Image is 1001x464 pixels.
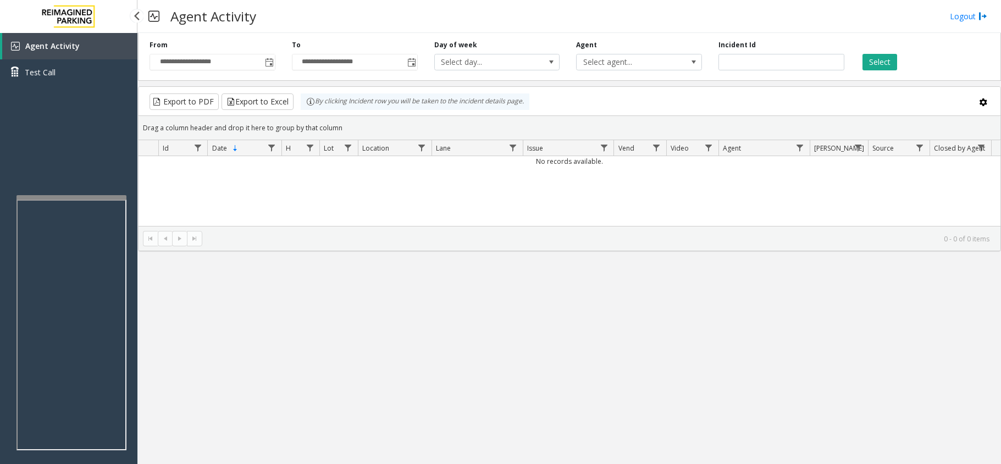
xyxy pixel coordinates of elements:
label: Agent [576,40,597,50]
div: Data table [139,140,1000,226]
a: Parker Filter Menu [851,140,866,155]
a: H Filter Menu [302,140,317,155]
span: Select day... [435,54,534,70]
a: Agent Filter Menu [792,140,807,155]
img: infoIcon.svg [306,97,315,106]
span: [PERSON_NAME] [814,143,864,153]
kendo-pager-info: 0 - 0 of 0 items [209,234,989,244]
span: Toggle popup [405,54,417,70]
span: Video [671,143,689,153]
td: No records available. [139,156,1000,167]
div: Drag a column header and drop it here to group by that column [139,118,1000,137]
a: Source Filter Menu [912,140,927,155]
span: Closed by Agent [934,143,985,153]
img: 'icon' [11,42,20,51]
span: Toggle popup [263,54,275,70]
h3: Agent Activity [165,3,262,30]
span: Date [212,143,227,153]
label: Incident Id [718,40,756,50]
a: Lane Filter Menu [506,140,521,155]
button: Export to PDF [150,93,219,110]
span: Test Call [25,67,56,78]
div: By clicking Incident row you will be taken to the incident details page. [301,93,529,110]
span: Lane [436,143,451,153]
span: Source [872,143,894,153]
span: Agent Activity [25,41,80,51]
a: Id Filter Menu [190,140,205,155]
span: Sortable [231,144,240,153]
span: Vend [618,143,634,153]
span: Issue [527,143,543,153]
span: Select agent... [577,54,676,70]
a: Video Filter Menu [701,140,716,155]
label: Day of week [434,40,477,50]
a: Vend Filter Menu [649,140,664,155]
span: H [286,143,291,153]
span: Agent [723,143,741,153]
img: pageIcon [148,3,159,30]
a: Logout [950,10,987,22]
span: Id [163,143,169,153]
span: Location [362,143,389,153]
button: Export to Excel [222,93,294,110]
a: Agent Activity [2,33,137,59]
button: Select [862,54,897,70]
a: Closed by Agent Filter Menu [974,140,989,155]
img: logout [978,10,987,22]
a: Date Filter Menu [264,140,279,155]
label: From [150,40,168,50]
a: Issue Filter Menu [596,140,611,155]
label: To [292,40,301,50]
a: Lot Filter Menu [340,140,355,155]
span: Lot [324,143,334,153]
a: Location Filter Menu [414,140,429,155]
